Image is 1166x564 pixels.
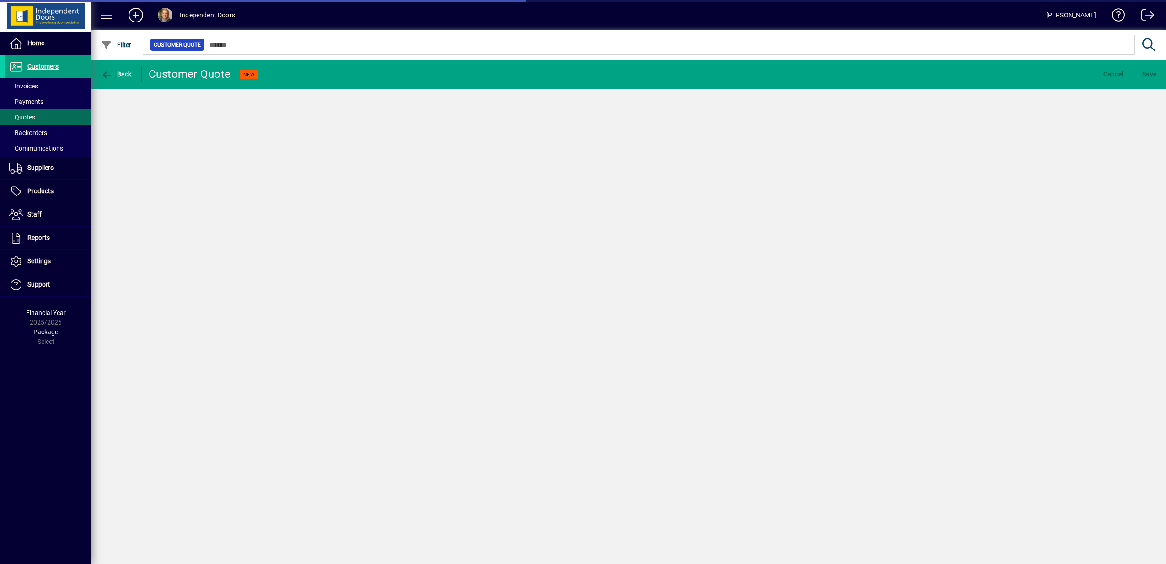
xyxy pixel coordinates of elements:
[5,78,91,94] a: Invoices
[9,129,47,136] span: Backorders
[1105,2,1125,32] a: Knowledge Base
[5,203,91,226] a: Staff
[27,187,54,195] span: Products
[5,125,91,141] a: Backorders
[1046,8,1096,22] div: [PERSON_NAME]
[9,98,43,105] span: Payments
[9,145,63,152] span: Communications
[5,273,91,296] a: Support
[243,71,255,77] span: NEW
[27,234,50,241] span: Reports
[33,328,58,336] span: Package
[5,157,91,179] a: Suppliers
[5,250,91,273] a: Settings
[101,41,132,49] span: Filter
[101,70,132,78] span: Back
[91,66,142,82] app-page-header-button: Back
[9,82,38,90] span: Invoices
[27,39,44,47] span: Home
[1134,2,1155,32] a: Logout
[1142,67,1156,81] span: ave
[150,7,180,23] button: Profile
[99,66,134,82] button: Back
[5,32,91,55] a: Home
[5,94,91,109] a: Payments
[5,180,91,203] a: Products
[1140,66,1159,82] button: Save
[149,67,231,81] div: Customer Quote
[154,40,201,49] span: Customer Quote
[5,109,91,125] a: Quotes
[5,227,91,249] a: Reports
[5,141,91,156] a: Communications
[27,63,59,70] span: Customers
[27,211,42,218] span: Staff
[26,309,66,316] span: Financial Year
[27,281,50,288] span: Support
[121,7,150,23] button: Add
[27,257,51,265] span: Settings
[180,8,235,22] div: Independent Doors
[99,37,134,53] button: Filter
[27,164,54,171] span: Suppliers
[1142,70,1146,78] span: S
[9,114,35,121] span: Quotes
